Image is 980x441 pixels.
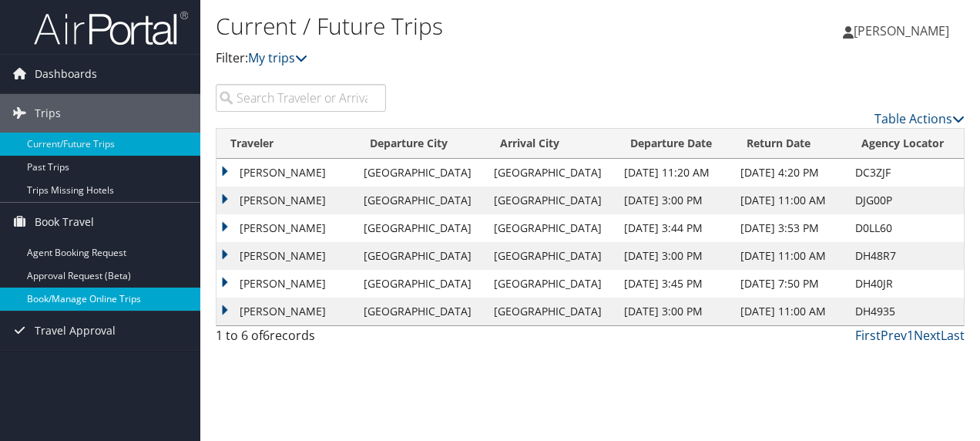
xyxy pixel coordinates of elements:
td: [DATE] 3:00 PM [616,187,732,214]
a: Last [941,327,965,344]
td: [DATE] 3:00 PM [616,298,732,325]
span: Travel Approval [35,311,116,350]
span: Dashboards [35,55,97,93]
th: Agency Locator: activate to sort column ascending [847,129,964,159]
img: airportal-logo.png [34,10,188,46]
p: Filter: [216,49,715,69]
td: [GEOGRAPHIC_DATA] [486,298,616,325]
td: [GEOGRAPHIC_DATA] [486,242,616,270]
span: Trips [35,94,61,133]
td: [PERSON_NAME] [216,159,356,187]
td: [PERSON_NAME] [216,242,356,270]
input: Search Traveler or Arrival City [216,84,386,112]
td: DH4935 [847,298,964,325]
div: 1 to 6 of records [216,326,386,352]
td: [GEOGRAPHIC_DATA] [356,270,486,298]
a: Table Actions [874,110,965,127]
td: [GEOGRAPHIC_DATA] [356,159,486,187]
td: [DATE] 7:50 PM [733,270,847,298]
td: [DATE] 3:45 PM [616,270,732,298]
h1: Current / Future Trips [216,10,715,42]
span: Book Travel [35,203,94,241]
td: [GEOGRAPHIC_DATA] [356,214,486,242]
a: [PERSON_NAME] [843,8,965,54]
td: [DATE] 11:00 AM [733,298,847,325]
td: [DATE] 3:53 PM [733,214,847,242]
th: Traveler: activate to sort column ascending [216,129,356,159]
td: [PERSON_NAME] [216,187,356,214]
td: [DATE] 3:00 PM [616,242,732,270]
td: [GEOGRAPHIC_DATA] [356,242,486,270]
span: 6 [263,327,270,344]
th: Departure Date: activate to sort column descending [616,129,732,159]
td: DJG00P [847,187,964,214]
td: [PERSON_NAME] [216,214,356,242]
a: My trips [248,49,307,66]
a: First [855,327,881,344]
th: Return Date: activate to sort column ascending [733,129,847,159]
td: D0LL60 [847,214,964,242]
td: [GEOGRAPHIC_DATA] [356,298,486,325]
td: [PERSON_NAME] [216,270,356,298]
td: [DATE] 3:44 PM [616,214,732,242]
a: Prev [881,327,907,344]
td: [GEOGRAPHIC_DATA] [486,270,616,298]
td: [GEOGRAPHIC_DATA] [356,187,486,214]
a: 1 [907,327,914,344]
td: DH40JR [847,270,964,298]
td: [GEOGRAPHIC_DATA] [486,159,616,187]
td: [DATE] 11:20 AM [616,159,732,187]
td: [DATE] 11:00 AM [733,187,847,214]
td: [PERSON_NAME] [216,298,356,325]
td: [DATE] 4:20 PM [733,159,847,187]
td: [GEOGRAPHIC_DATA] [486,187,616,214]
a: Next [914,327,941,344]
th: Departure City: activate to sort column ascending [356,129,486,159]
td: DH48R7 [847,242,964,270]
td: [GEOGRAPHIC_DATA] [486,214,616,242]
th: Arrival City: activate to sort column ascending [486,129,616,159]
span: [PERSON_NAME] [854,22,949,39]
td: DC3ZJF [847,159,964,187]
td: [DATE] 11:00 AM [733,242,847,270]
